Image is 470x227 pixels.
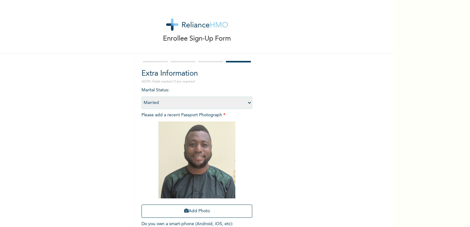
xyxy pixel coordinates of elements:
img: logo [166,18,228,31]
h2: Extra Information [141,68,252,79]
p: Enrollee Sign-Up Form [163,34,231,44]
p: NOTE: Fields marked (*) are required [141,79,252,84]
span: Please add a recent Passport Photograph [141,113,252,221]
button: Add Photo [141,205,252,218]
img: Crop [158,121,235,198]
span: Marital Status : [141,88,252,105]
